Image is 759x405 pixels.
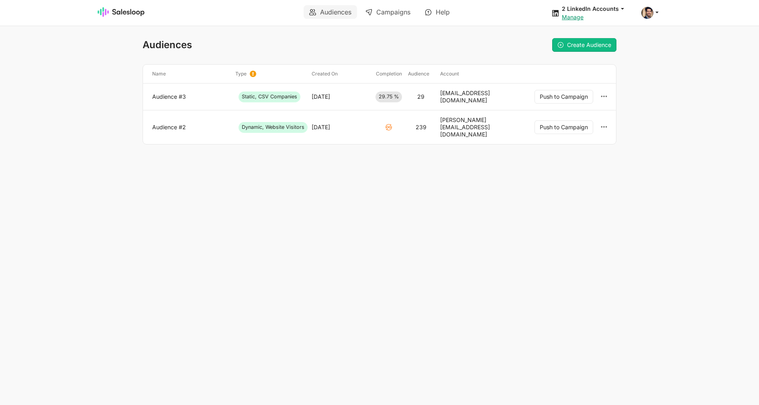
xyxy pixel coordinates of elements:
a: Help [419,5,455,19]
button: 2 LinkedIn Accounts [562,5,632,12]
span: Audiences [143,39,192,51]
div: [DATE] [312,124,330,131]
a: Manage [562,14,584,20]
span: Create Audience [567,41,611,48]
div: Name [149,71,232,77]
span: Dynamic, Website Visitors [239,122,308,132]
a: Create Audience [552,38,616,52]
div: Completion [373,71,405,77]
a: Audience #2 [152,124,229,131]
img: Salesloop [98,7,145,17]
a: Campaigns [360,5,416,19]
div: 29 [417,93,424,100]
span: 29.75 % [375,92,402,102]
button: Push to Campaign [535,120,593,134]
div: [PERSON_NAME][EMAIL_ADDRESS][DOMAIN_NAME] [440,116,510,138]
span: Type [235,71,247,77]
a: Audiences [304,5,357,19]
div: Account [437,71,513,77]
span: Static, CSV Companies [239,92,300,102]
div: [DATE] [312,93,330,100]
div: Audience [405,71,437,77]
div: Created on [308,71,373,77]
div: 239 [416,124,426,131]
div: [EMAIL_ADDRESS][DOMAIN_NAME] [440,90,510,104]
a: Audience #3 [152,93,229,100]
button: Push to Campaign [535,90,593,104]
